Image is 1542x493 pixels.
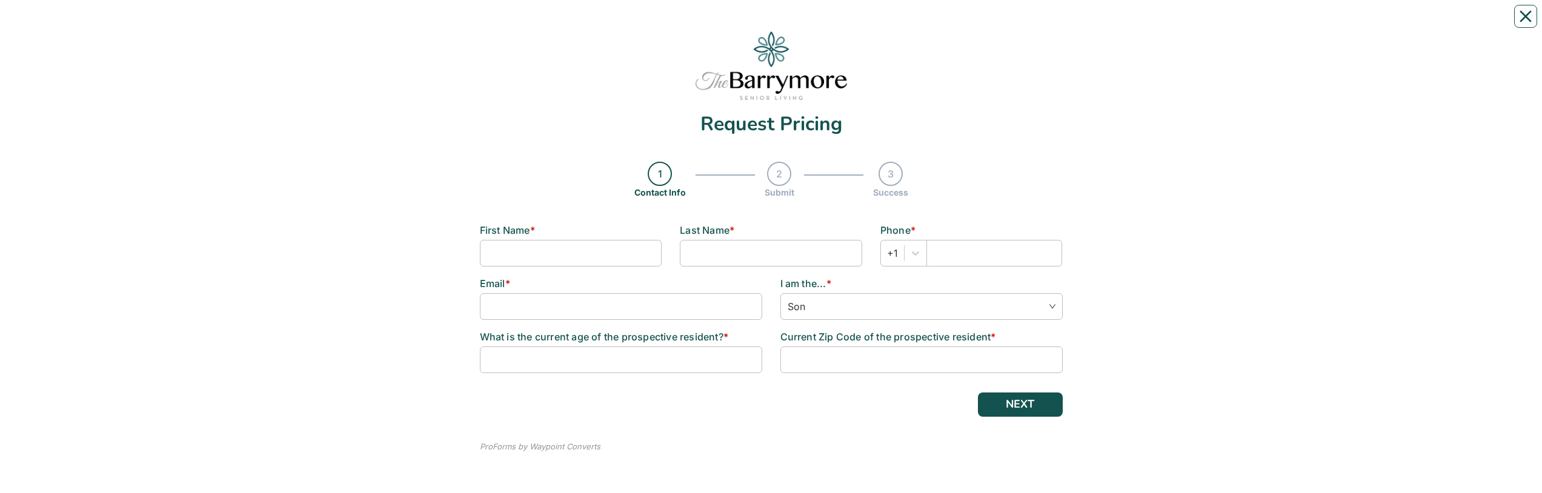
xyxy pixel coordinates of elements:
button: NEXT [978,392,1063,417]
div: Submit [765,186,794,199]
span: I am the... [780,277,826,290]
div: Success [873,186,908,199]
span: Son [788,297,1055,316]
div: 1 [648,162,672,186]
div: Contact Info [634,186,686,199]
span: What is the current age of the prospective resident? [480,331,723,343]
button: Close [1514,5,1537,28]
span: Last Name [680,224,729,236]
div: 3 [879,162,903,186]
img: ef76d6ea-cecf-4a0a-b631-7f8f92fcfe6c.webp [696,31,847,100]
span: Current Zip Code of the prospective resident [780,331,991,343]
div: Request Pricing [480,114,1063,134]
span: First Name [480,224,530,236]
span: Email [480,277,505,290]
div: ProForms by Waypoint Converts [480,441,600,453]
span: Phone [880,224,911,236]
div: 2 [767,162,791,186]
